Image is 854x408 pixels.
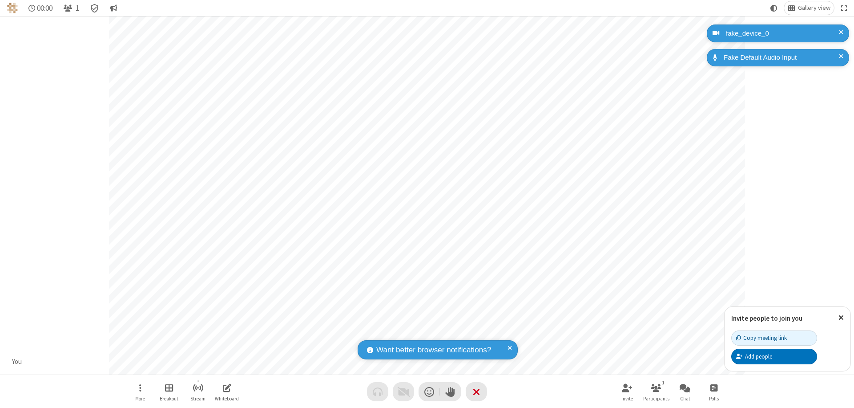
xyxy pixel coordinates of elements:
[25,1,56,15] div: Timer
[680,396,690,401] span: Chat
[106,1,121,15] button: Conversation
[672,379,698,404] button: Open chat
[721,53,842,63] div: Fake Default Audio Input
[767,1,781,15] button: Using system theme
[466,382,487,401] button: End or leave meeting
[614,379,640,404] button: Invite participants (⌘+Shift+I)
[60,1,83,15] button: Open participant list
[215,396,239,401] span: Whiteboard
[376,344,491,356] span: Want better browser notifications?
[9,357,25,367] div: You
[736,334,787,342] div: Copy meeting link
[37,4,52,12] span: 00:00
[731,330,817,346] button: Copy meeting link
[127,379,153,404] button: Open menu
[185,379,211,404] button: Start streaming
[731,314,802,322] label: Invite people to join you
[7,3,18,13] img: QA Selenium DO NOT DELETE OR CHANGE
[135,396,145,401] span: More
[367,382,388,401] button: Audio problem - check your Internet connection or call by phone
[832,307,850,329] button: Close popover
[701,379,727,404] button: Open poll
[731,349,817,364] button: Add people
[190,396,205,401] span: Stream
[156,379,182,404] button: Manage Breakout Rooms
[660,379,667,387] div: 1
[784,1,834,15] button: Change layout
[160,396,178,401] span: Breakout
[643,379,669,404] button: Open participant list
[621,396,633,401] span: Invite
[838,1,851,15] button: Fullscreen
[393,382,414,401] button: Video
[213,379,240,404] button: Open shared whiteboard
[723,29,842,39] div: fake_device_0
[419,382,440,401] button: Send a reaction
[86,1,103,15] div: Meeting details Encryption enabled
[798,4,830,12] span: Gallery view
[76,4,79,12] span: 1
[709,396,719,401] span: Polls
[643,396,669,401] span: Participants
[440,382,461,401] button: Raise hand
